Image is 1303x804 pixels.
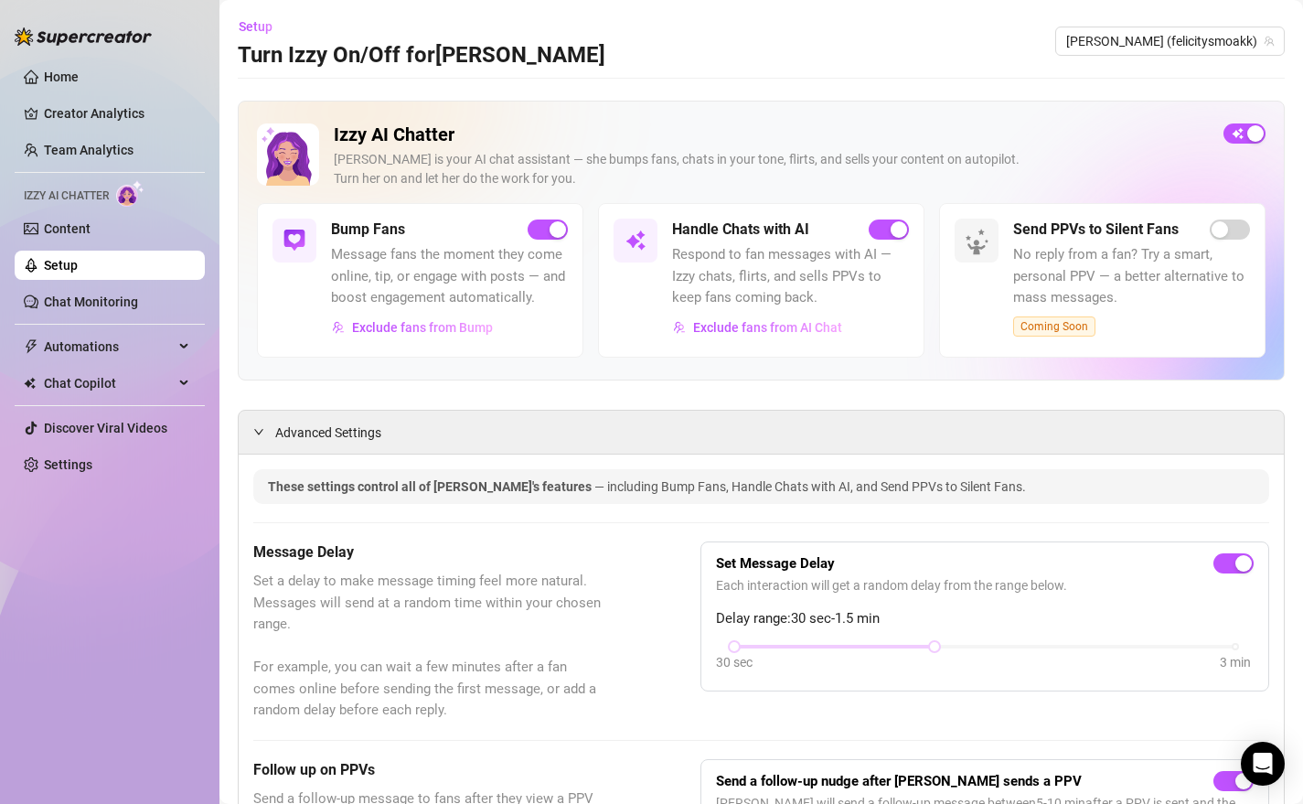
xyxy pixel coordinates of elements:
[625,230,646,252] img: svg%3e
[44,221,91,236] a: Content
[965,229,994,258] img: silent-fans-ppv-o-N6Mmdf.svg
[44,70,79,84] a: Home
[253,426,264,437] span: expanded
[334,150,1209,188] div: [PERSON_NAME] is your AI chat assistant — she bumps fans, chats in your tone, flirts, and sells y...
[334,123,1209,146] h2: Izzy AI Chatter
[716,652,753,672] div: 30 sec
[716,555,835,572] strong: Set Message Delay
[672,219,809,241] h5: Handle Chats with AI
[275,423,381,443] span: Advanced Settings
[44,332,174,361] span: Automations
[331,219,405,241] h5: Bump Fans
[24,339,38,354] span: thunderbolt
[672,244,909,309] span: Respond to fan messages with AI — Izzy chats, flirts, and sells PPVs to keep fans coming back.
[239,19,272,34] span: Setup
[44,421,167,435] a: Discover Viral Videos
[44,99,190,128] a: Creator Analytics
[594,479,1026,494] span: — including Bump Fans, Handle Chats with AI, and Send PPVs to Silent Fans.
[1220,652,1251,672] div: 3 min
[24,188,109,205] span: Izzy AI Chatter
[672,313,843,342] button: Exclude fans from AI Chat
[1013,219,1179,241] h5: Send PPVs to Silent Fans
[268,479,594,494] span: These settings control all of [PERSON_NAME]'s features
[283,230,305,252] img: svg%3e
[1013,244,1250,309] span: No reply from a fan? Try a smart, personal PPV — a better alternative to mass messages.
[253,422,275,442] div: expanded
[331,244,568,309] span: Message fans the moment they come online, tip, or engage with posts — and boost engagement automa...
[238,41,605,70] h3: Turn Izzy On/Off for [PERSON_NAME]
[673,321,686,334] img: svg%3e
[716,773,1082,789] strong: Send a follow-up nudge after [PERSON_NAME] sends a PPV
[693,320,842,335] span: Exclude fans from AI Chat
[253,541,609,563] h5: Message Delay
[15,27,152,46] img: logo-BBDzfeDw.svg
[1264,36,1275,47] span: team
[1241,742,1285,786] div: Open Intercom Messenger
[24,377,36,390] img: Chat Copilot
[253,571,609,722] span: Set a delay to make message timing feel more natural. Messages will send at a random time within ...
[44,295,138,309] a: Chat Monitoring
[257,123,319,186] img: Izzy AI Chatter
[716,608,1254,630] span: Delay range: 30 sec - 1.5 min
[1013,316,1095,337] span: Coming Soon
[1066,27,1274,55] span: Felicity (felicitysmoakk)
[331,313,494,342] button: Exclude fans from Bump
[352,320,493,335] span: Exclude fans from Bump
[44,369,174,398] span: Chat Copilot
[238,12,287,41] button: Setup
[44,143,134,157] a: Team Analytics
[716,575,1254,595] span: Each interaction will get a random delay from the range below.
[332,321,345,334] img: svg%3e
[253,759,609,781] h5: Follow up on PPVs
[44,457,92,472] a: Settings
[116,180,144,207] img: AI Chatter
[44,258,78,273] a: Setup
